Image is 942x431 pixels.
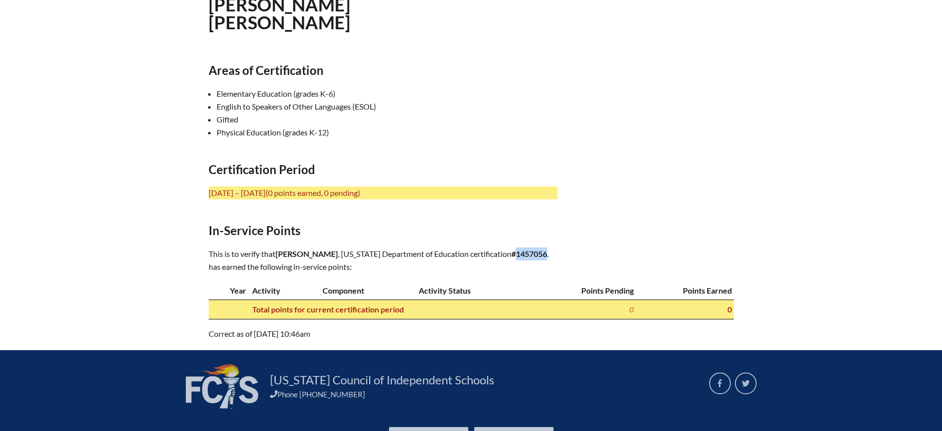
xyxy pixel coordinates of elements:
[636,281,733,300] th: Points Earned
[209,223,557,238] h2: In-Service Points
[217,87,565,100] li: Elementary Education (grades K-6)
[248,300,532,319] th: Total points for current certification period
[636,300,733,319] th: 0
[532,300,636,319] th: 0
[266,188,360,197] span: (0 points earned, 0 pending)
[209,327,557,340] p: Correct as of [DATE] 10:46am
[209,247,557,273] p: This is to verify that , [US_STATE] Department of Education certification , has earned the follow...
[186,364,258,409] img: FCIS_logo_white
[217,126,565,139] li: Physical Education (grades K-12)
[276,249,338,258] span: [PERSON_NAME]
[532,281,636,300] th: Points Pending
[217,113,565,126] li: Gifted
[270,390,697,399] div: Phone [PHONE_NUMBER]
[217,100,565,113] li: English to Speakers of Other Languages (ESOL)
[266,372,498,388] a: [US_STATE] Council of Independent Schools
[248,281,319,300] th: Activity
[319,281,415,300] th: Component
[209,186,557,199] p: [DATE] – [DATE]
[511,249,547,258] b: #1457056
[209,162,557,177] h2: Certification Period
[209,63,557,77] h2: Areas of Certification
[415,281,532,300] th: Activity Status
[209,281,248,300] th: Year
